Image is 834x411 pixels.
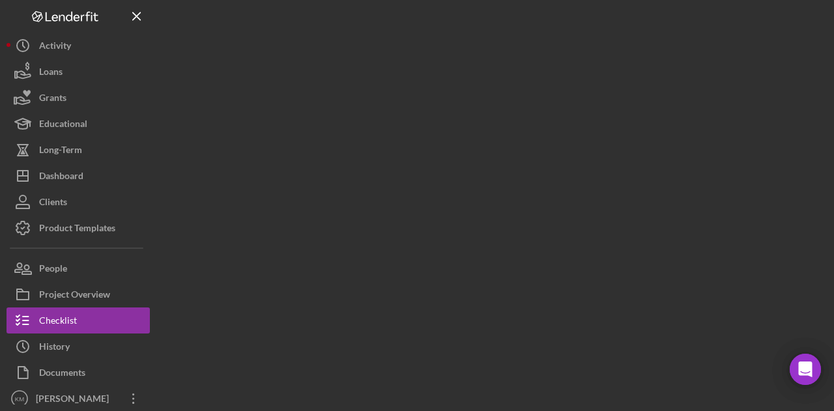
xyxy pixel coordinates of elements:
button: Educational [7,111,150,137]
div: Grants [39,85,66,114]
div: History [39,333,70,363]
button: Loans [7,59,150,85]
div: Dashboard [39,163,83,192]
button: Product Templates [7,215,150,241]
div: Long-Term [39,137,82,166]
button: Project Overview [7,281,150,307]
div: Product Templates [39,215,115,244]
text: KM [15,395,24,403]
button: Documents [7,360,150,386]
button: Activity [7,33,150,59]
div: Loans [39,59,63,88]
div: Project Overview [39,281,110,311]
div: Educational [39,111,87,140]
button: Grants [7,85,150,111]
div: People [39,255,67,285]
button: History [7,333,150,360]
div: Documents [39,360,85,389]
button: Dashboard [7,163,150,189]
button: Long-Term [7,137,150,163]
button: Checklist [7,307,150,333]
button: Clients [7,189,150,215]
div: Open Intercom Messenger [790,354,821,385]
div: Clients [39,189,67,218]
div: Activity [39,33,71,62]
div: Checklist [39,307,77,337]
button: People [7,255,150,281]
